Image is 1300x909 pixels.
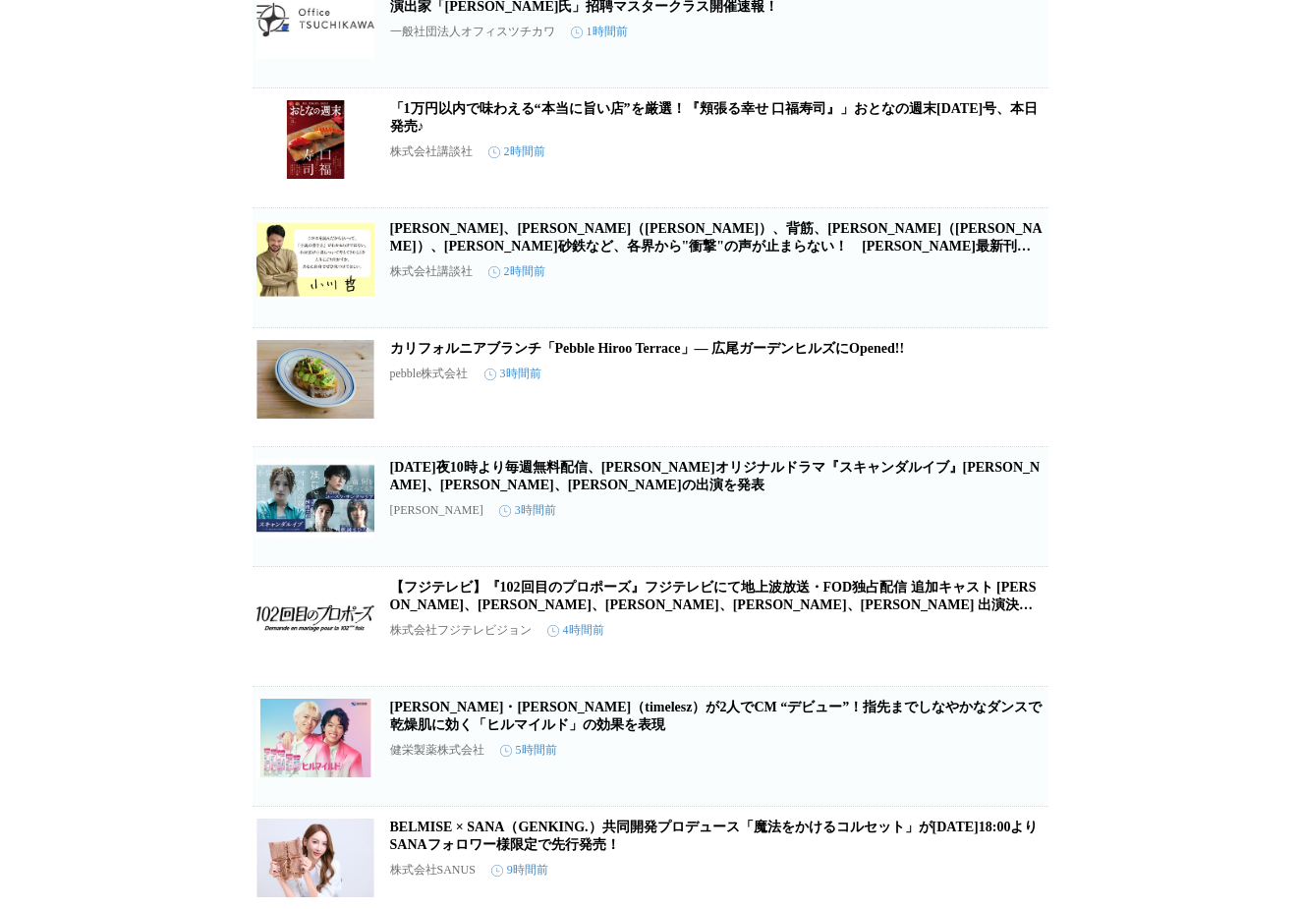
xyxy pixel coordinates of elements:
time: 9時間前 [491,862,548,879]
p: 健栄製薬株式会社 [390,742,484,759]
a: BELMISE × SANA（GENKING.）共同開発プロデュース「魔法をかけるコルセット」が[DATE]18:00よりSANAフォロワー様限定で先行発売！ [390,820,1039,852]
img: 【フジテレビ】『102回目のプロポーズ』フジテレビにて地上波放送・FOD独占配信 追加キャスト 平祐奈、林カラス、太田駿静、落合モトキ、田中律子 出演決定！ [256,579,374,657]
a: カリフォルニアブランチ「Pebble Hiroo Terrace」― 広尾ガーデンヒルズにOpened!! [390,341,905,356]
p: 株式会社フジテレビジョン [390,622,532,639]
time: 5時間前 [500,742,557,759]
time: 3時間前 [499,502,556,519]
img: 原嘉孝さん・篠塚大輝さん（timelesz）が2人でCM “デビュー”！指先までしなやかなダンスで 乾燥肌に効く「ヒルマイルド」の効果を表現 [256,699,374,777]
img: カリフォルニアブランチ「Pebble Hiroo Terrace」― 広尾ガーデンヒルズにOpened!! [256,340,374,419]
img: BELMISE × SANA（GENKING.）共同開発プロデュース「魔法をかけるコルセット」が2025年10月20日（月）18:00よりSANAフォロワー様限定で先行発売！ [256,819,374,897]
a: 「1万円以内で味わえる“本当に旨い店”を厳選！『頬張る幸せ 口福寿司』」おとなの週末[DATE]号、本日発売♪ [390,101,1039,134]
a: [PERSON_NAME]、[PERSON_NAME]（[PERSON_NAME]）、背筋、[PERSON_NAME]（[PERSON_NAME]）、[PERSON_NAME]砂鉄など、各界から... [390,221,1043,271]
p: 一般社団法人オフィスツチカワ [390,24,555,40]
p: [PERSON_NAME] [390,503,483,518]
time: 2時間前 [488,143,545,160]
p: pebble株式会社 [390,366,469,382]
a: [PERSON_NAME]・[PERSON_NAME]（timelesz）が2人でCM “デビュー”！指先までしなやかなダンスで 乾燥肌に効く「ヒルマイルド」の効果を表現 [390,700,1043,732]
p: 株式会社講談社 [390,263,473,280]
p: 株式会社SANUS [390,862,476,879]
a: [DATE]夜10時より毎週無料配信、[PERSON_NAME]オリジナルドラマ『スキャンダルイブ』[PERSON_NAME]、[PERSON_NAME]、[PERSON_NAME]の出演を発表 [390,460,1041,492]
time: 1時間前 [571,24,628,40]
img: 「1万円以内で味わえる“本当に旨い店”を厳選！『頬張る幸せ 口福寿司』」おとなの週末2025年11月号、本日発売♪ [256,100,374,179]
time: 4時間前 [547,622,604,639]
time: 3時間前 [484,366,541,382]
p: 株式会社講談社 [390,143,473,160]
img: 朝井リョウ、宇多丸（RHYMESTER）、背筋、河村拓哉（QuizKnock）、武田砂鉄など、各界から"衝撃"の声が止まらない！ 小川哲の最新刊『言語化するための小説思考』の発売前重版が決定！ [256,220,374,299]
img: 2025年11月19日（水）夜10時より毎週無料配信、ABEMAオリジナルドラマ『スキャンダルイブ』ユースケ・サンタマリア、栁俊太郎、帆純まひろの出演を発表 [256,459,374,538]
a: 【フジテレビ】『102回目のプロポーズ』フジテレビにて地上波放送・FOD独占配信 追加キャスト [PERSON_NAME]、[PERSON_NAME]、[PERSON_NAME]、[PERSON... [390,580,1037,630]
time: 2時間前 [488,263,545,280]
